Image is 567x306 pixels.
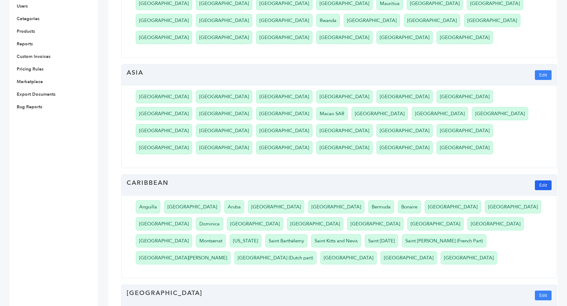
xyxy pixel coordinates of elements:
[196,107,252,120] li: [GEOGRAPHIC_DATA]
[127,178,169,192] h4: Caribbean
[535,291,552,300] button: Edit
[224,200,244,213] li: Aruba
[136,251,231,264] li: [GEOGRAPHIC_DATA][PERSON_NAME]
[287,217,343,230] li: [GEOGRAPHIC_DATA]
[464,14,520,27] li: [GEOGRAPHIC_DATA]
[316,14,340,27] li: Rwanda
[316,124,373,137] li: [GEOGRAPHIC_DATA]
[196,14,252,27] li: [GEOGRAPHIC_DATA]
[17,28,35,34] a: Products
[17,104,42,110] a: Bug Reports
[402,234,486,247] li: Saint [PERSON_NAME] (French Part)
[467,217,524,230] li: [GEOGRAPHIC_DATA]
[308,200,364,213] li: [GEOGRAPHIC_DATA]
[234,251,317,264] li: [GEOGRAPHIC_DATA] (Dutch part)
[256,90,312,103] li: [GEOGRAPHIC_DATA]
[425,200,481,213] li: [GEOGRAPHIC_DATA]
[535,180,552,190] button: Edit
[230,234,261,247] li: [US_STATE]
[472,107,528,120] li: [GEOGRAPHIC_DATA]
[381,251,437,264] li: [GEOGRAPHIC_DATA]
[17,79,43,85] a: Marketplace
[127,289,203,302] h4: [GEOGRAPHIC_DATA]
[376,31,433,44] li: [GEOGRAPHIC_DATA]
[437,31,493,44] li: [GEOGRAPHIC_DATA]
[196,31,252,44] li: [GEOGRAPHIC_DATA]
[316,107,348,120] li: Macao SAR
[404,14,460,27] li: [GEOGRAPHIC_DATA]
[17,3,28,9] a: Users
[136,14,192,27] li: [GEOGRAPHIC_DATA]
[368,200,394,213] li: Bermuda
[136,234,192,247] li: [GEOGRAPHIC_DATA]
[407,217,464,230] li: [GEOGRAPHIC_DATA]
[344,14,400,27] li: [GEOGRAPHIC_DATA]
[196,90,252,103] li: [GEOGRAPHIC_DATA]
[365,234,398,247] li: Saint [DATE]
[316,141,373,154] li: [GEOGRAPHIC_DATA]
[136,90,192,103] li: [GEOGRAPHIC_DATA]
[164,200,220,213] li: [GEOGRAPHIC_DATA]
[256,14,312,27] li: [GEOGRAPHIC_DATA]
[398,200,421,213] li: Bonaire
[316,90,373,103] li: [GEOGRAPHIC_DATA]
[227,217,283,230] li: [GEOGRAPHIC_DATA]
[412,107,468,120] li: [GEOGRAPHIC_DATA]
[136,124,192,137] li: [GEOGRAPHIC_DATA]
[535,70,552,80] button: Edit
[136,31,192,44] li: [GEOGRAPHIC_DATA]
[196,141,252,154] li: [GEOGRAPHIC_DATA]
[17,41,33,47] a: Reports
[256,141,312,154] li: [GEOGRAPHIC_DATA]
[256,124,312,137] li: [GEOGRAPHIC_DATA]
[485,200,541,213] li: [GEOGRAPHIC_DATA]
[376,124,433,137] li: [GEOGRAPHIC_DATA]
[127,68,143,82] h4: Asia
[17,16,39,22] a: Categories
[196,234,226,247] li: Montserrat
[136,141,192,154] li: [GEOGRAPHIC_DATA]
[265,234,307,247] li: Saint Barthélemy
[248,200,304,213] li: [GEOGRAPHIC_DATA]
[136,200,160,213] li: Anguilla
[352,107,408,120] li: [GEOGRAPHIC_DATA]
[311,234,361,247] li: Saint Kitts and Nevis
[376,141,433,154] li: [GEOGRAPHIC_DATA]
[316,31,373,44] li: [GEOGRAPHIC_DATA]
[17,66,43,72] a: Pricing Rules
[196,124,252,137] li: [GEOGRAPHIC_DATA]
[256,107,312,120] li: [GEOGRAPHIC_DATA]
[347,217,404,230] li: [GEOGRAPHIC_DATA]
[376,90,433,103] li: [GEOGRAPHIC_DATA]
[256,31,312,44] li: [GEOGRAPHIC_DATA]
[437,141,493,154] li: [GEOGRAPHIC_DATA]
[437,124,493,137] li: [GEOGRAPHIC_DATA]
[136,107,192,120] li: [GEOGRAPHIC_DATA]
[437,90,493,103] li: [GEOGRAPHIC_DATA]
[136,217,192,230] li: [GEOGRAPHIC_DATA]
[196,217,223,230] li: Dominica
[17,54,50,59] a: Custom Invoices
[17,91,55,97] a: Export Documents
[320,251,377,264] li: [GEOGRAPHIC_DATA]
[441,251,497,264] li: [GEOGRAPHIC_DATA]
